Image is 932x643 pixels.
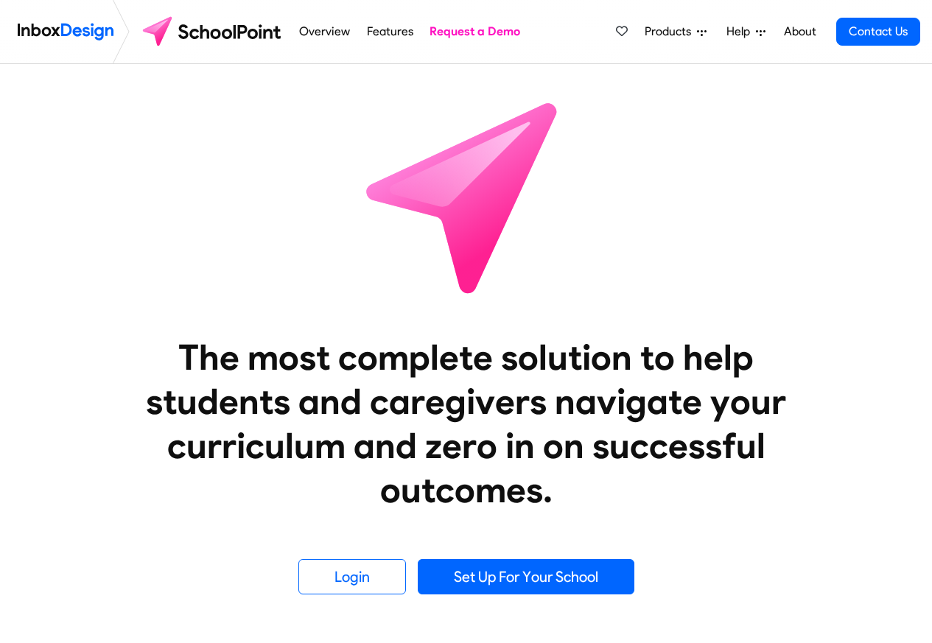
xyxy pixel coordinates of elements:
[295,17,354,46] a: Overview
[721,17,771,46] a: Help
[639,17,712,46] a: Products
[418,559,634,594] a: Set Up For Your School
[362,17,417,46] a: Features
[426,17,525,46] a: Request a Demo
[136,14,291,49] img: schoolpoint logo
[726,23,756,41] span: Help
[298,559,406,594] a: Login
[334,64,599,329] img: icon_schoolpoint.svg
[836,18,920,46] a: Contact Us
[779,17,820,46] a: About
[645,23,697,41] span: Products
[116,335,816,512] heading: The most complete solution to help students and caregivers navigate your curriculum and zero in o...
